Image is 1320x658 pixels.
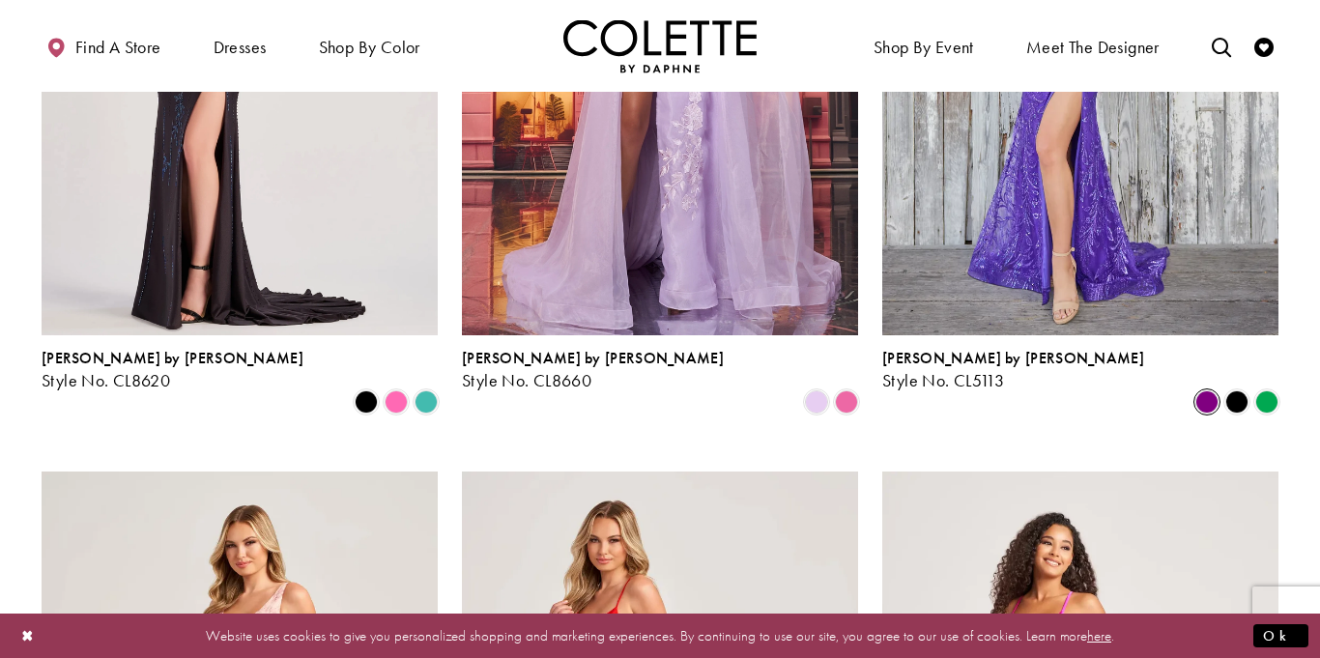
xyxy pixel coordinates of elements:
a: Toggle search [1207,19,1236,72]
span: Style No. CL8660 [462,369,591,391]
button: Close Dialog [12,618,44,652]
i: Pink [385,390,408,414]
span: Dresses [214,38,267,57]
span: Style No. CL5113 [882,369,1004,391]
i: Emerald [1255,390,1278,414]
button: Submit Dialog [1253,623,1308,647]
span: Meet the designer [1026,38,1160,57]
span: Dresses [209,19,272,72]
div: Colette by Daphne Style No. CL8660 [462,350,724,390]
span: [PERSON_NAME] by [PERSON_NAME] [42,348,303,368]
i: Black [355,390,378,414]
i: Black [1225,390,1248,414]
i: Turquoise [415,390,438,414]
span: Shop By Event [874,38,974,57]
span: Style No. CL8620 [42,369,170,391]
span: Find a store [75,38,161,57]
a: Meet the designer [1021,19,1164,72]
span: Shop by color [319,38,420,57]
i: Bubblegum Pink [835,390,858,414]
span: Shop By Event [869,19,979,72]
a: Check Wishlist [1249,19,1278,72]
span: Shop by color [314,19,425,72]
span: [PERSON_NAME] by [PERSON_NAME] [462,348,724,368]
span: [PERSON_NAME] by [PERSON_NAME] [882,348,1144,368]
div: Colette by Daphne Style No. CL5113 [882,350,1144,390]
i: Lilac [805,390,828,414]
i: Purple [1195,390,1219,414]
a: Visit Home Page [563,19,757,72]
div: Colette by Daphne Style No. CL8620 [42,350,303,390]
p: Website uses cookies to give you personalized shopping and marketing experiences. By continuing t... [139,622,1181,648]
img: Colette by Daphne [563,19,757,72]
a: Find a store [42,19,165,72]
a: here [1087,625,1111,644]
